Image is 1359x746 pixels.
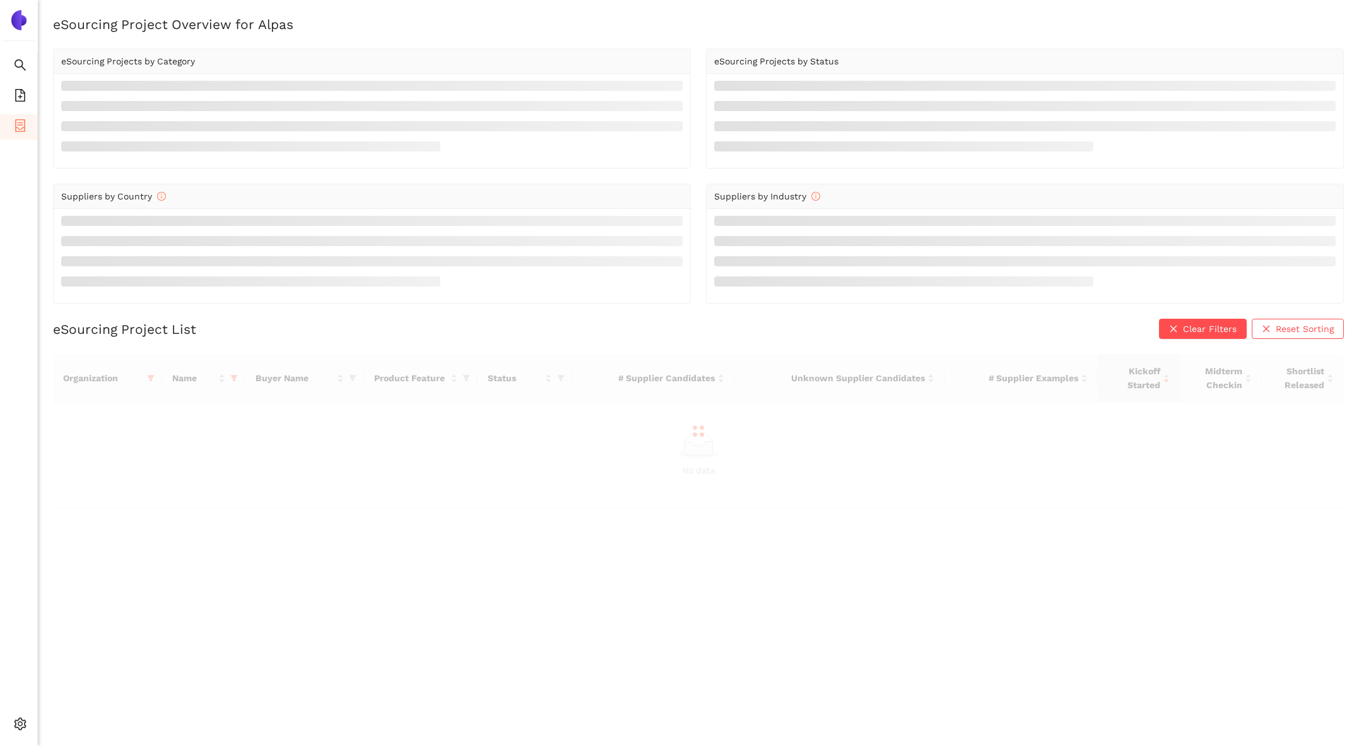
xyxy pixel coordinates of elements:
[61,191,166,201] span: Suppliers by Country
[157,192,166,201] span: info-circle
[1159,319,1247,339] button: closeClear Filters
[1276,322,1334,336] span: Reset Sorting
[1252,319,1344,339] button: closeReset Sorting
[714,191,820,201] span: Suppliers by Industry
[61,56,195,66] span: eSourcing Projects by Category
[1262,324,1271,335] span: close
[53,320,196,338] h2: eSourcing Project List
[1183,322,1237,336] span: Clear Filters
[714,56,838,66] span: eSourcing Projects by Status
[14,54,26,80] span: search
[9,10,29,30] img: Logo
[53,15,1344,33] h2: eSourcing Project Overview for Alpas
[14,85,26,110] span: file-add
[1169,324,1178,335] span: close
[14,713,26,738] span: setting
[811,192,820,201] span: info-circle
[14,115,26,140] span: container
